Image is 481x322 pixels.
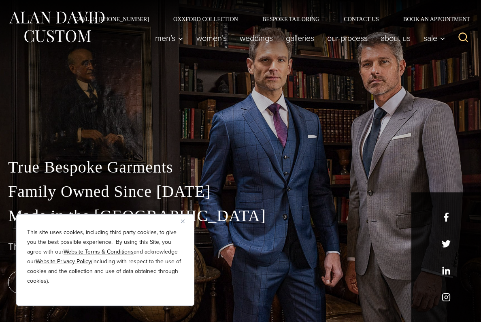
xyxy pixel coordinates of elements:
[8,241,473,253] h1: The Best Custom Suits NYC Has to Offer
[279,30,321,46] a: Galleries
[36,257,91,266] a: Website Privacy Policy
[161,16,250,22] a: Oxxford Collection
[453,28,473,48] button: View Search Form
[62,16,473,22] nav: Secondary Navigation
[149,30,449,46] nav: Primary Navigation
[332,16,391,22] a: Contact Us
[321,30,374,46] a: Our Process
[27,228,183,286] p: This site uses cookies, including third party cookies, to give you the best possible experience. ...
[64,247,134,256] a: Website Terms & Conditions
[374,30,417,46] a: About Us
[8,9,105,45] img: Alan David Custom
[233,30,279,46] a: weddings
[62,16,161,22] a: Call Us [PHONE_NUMBER]
[181,216,191,226] button: Close
[250,16,332,22] a: Bespoke Tailoring
[155,34,183,42] span: Men’s
[181,220,185,223] img: Close
[8,271,121,294] a: book an appointment
[391,16,473,22] a: Book an Appointment
[424,34,445,42] span: Sale
[190,30,233,46] a: Women’s
[8,155,473,228] p: True Bespoke Garments Family Owned Since [DATE] Made in the [GEOGRAPHIC_DATA]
